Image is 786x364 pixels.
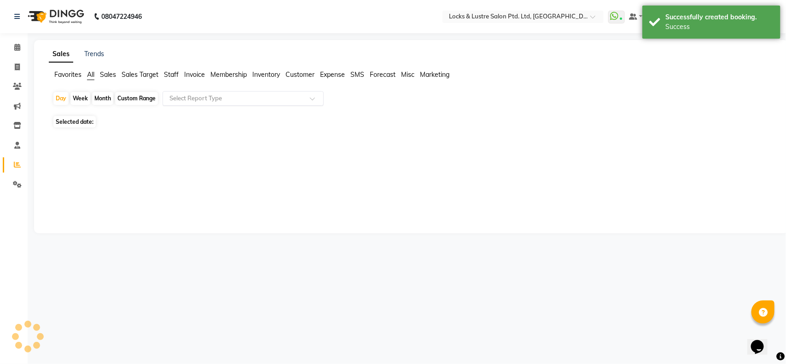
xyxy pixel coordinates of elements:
[115,92,158,105] div: Custom Range
[665,22,774,32] div: Success
[285,70,314,79] span: Customer
[53,116,96,127] span: Selected date:
[665,12,774,22] div: Successfully created booking.
[84,50,104,58] a: Trends
[401,70,414,79] span: Misc
[747,327,777,355] iframe: chat widget
[87,70,94,79] span: All
[49,46,73,63] a: Sales
[70,92,90,105] div: Week
[100,70,116,79] span: Sales
[101,4,142,29] b: 08047224946
[184,70,205,79] span: Invoice
[54,70,82,79] span: Favorites
[320,70,345,79] span: Expense
[53,92,69,105] div: Day
[122,70,158,79] span: Sales Target
[350,70,364,79] span: SMS
[164,70,179,79] span: Staff
[23,4,87,29] img: logo
[370,70,396,79] span: Forecast
[92,92,113,105] div: Month
[252,70,280,79] span: Inventory
[210,70,247,79] span: Membership
[420,70,449,79] span: Marketing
